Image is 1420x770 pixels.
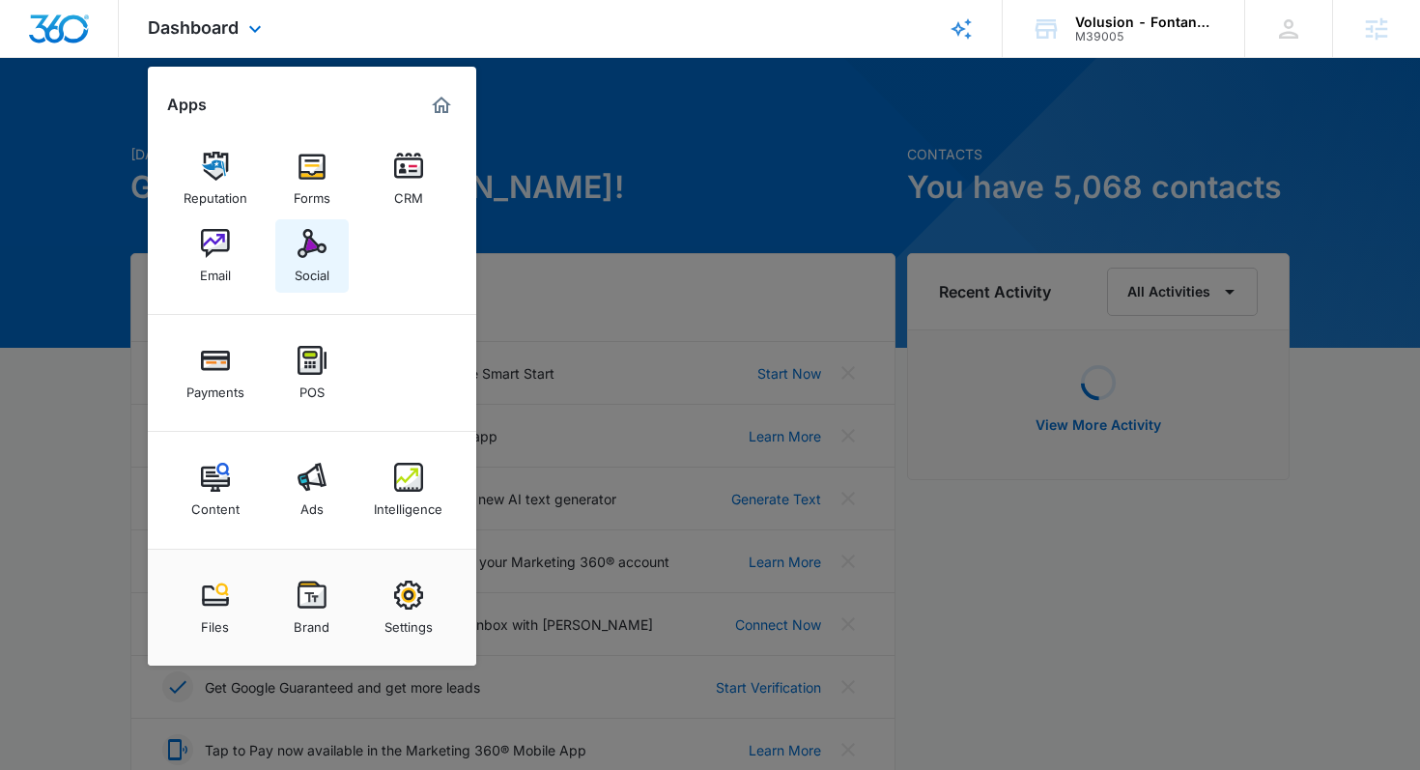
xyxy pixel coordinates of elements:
[179,219,252,293] a: Email
[1075,14,1216,30] div: account name
[167,96,207,114] h2: Apps
[300,492,324,517] div: Ads
[372,142,445,215] a: CRM
[179,571,252,644] a: Files
[179,336,252,410] a: Payments
[394,181,423,206] div: CRM
[372,453,445,527] a: Intelligence
[148,17,239,38] span: Dashboard
[275,142,349,215] a: Forms
[186,375,244,400] div: Payments
[191,492,240,517] div: Content
[275,453,349,527] a: Ads
[179,142,252,215] a: Reputation
[384,610,433,635] div: Settings
[426,90,457,121] a: Marketing 360® Dashboard
[200,258,231,283] div: Email
[295,258,329,283] div: Social
[372,571,445,644] a: Settings
[1075,30,1216,43] div: account id
[201,610,229,635] div: Files
[294,610,329,635] div: Brand
[294,181,330,206] div: Forms
[275,571,349,644] a: Brand
[275,219,349,293] a: Social
[179,453,252,527] a: Content
[184,181,247,206] div: Reputation
[374,492,442,517] div: Intelligence
[275,336,349,410] a: POS
[299,375,325,400] div: POS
